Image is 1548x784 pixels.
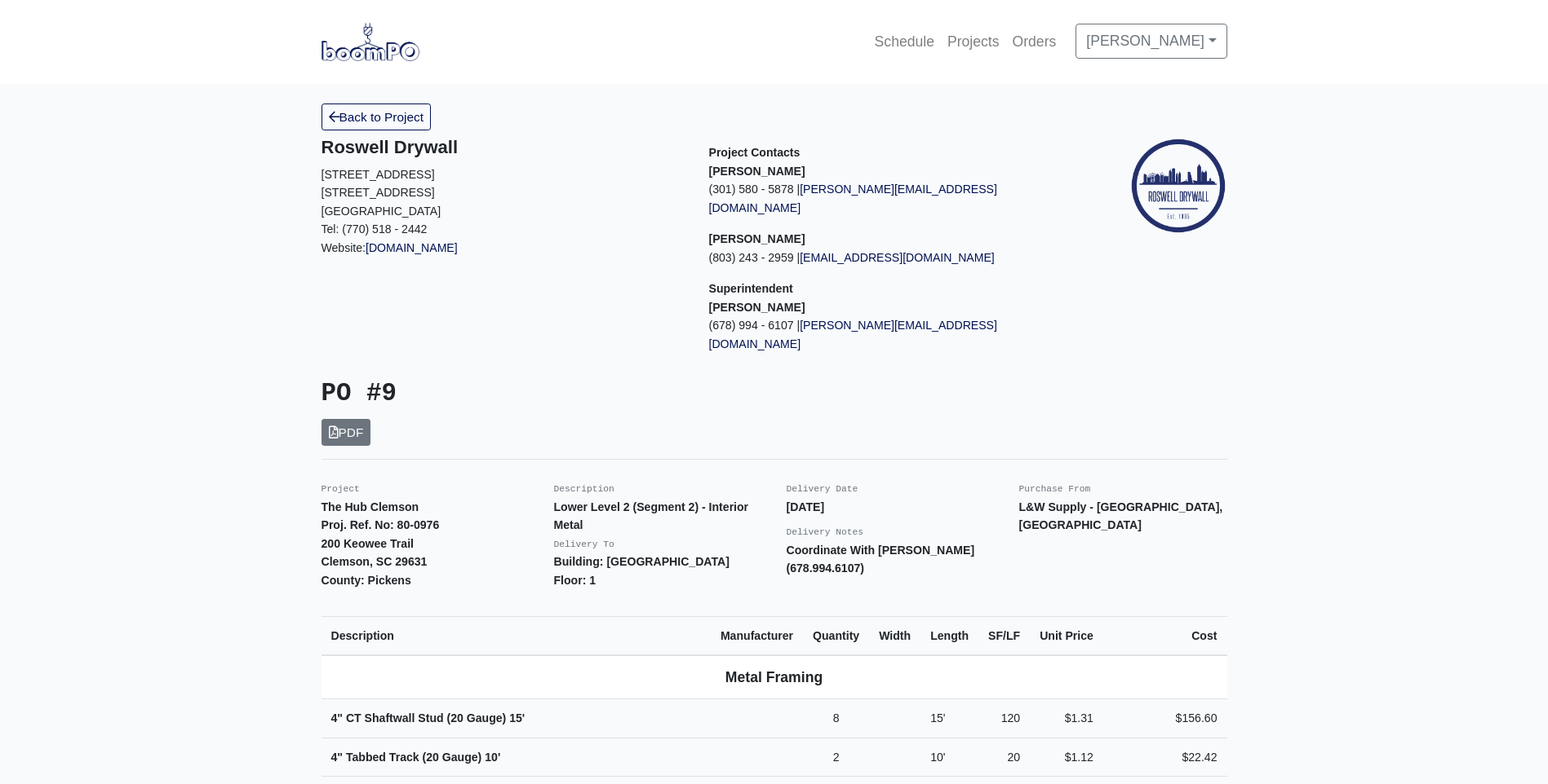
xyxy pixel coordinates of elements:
[800,251,995,264] a: [EMAIL_ADDRESS][DOMAIN_NAME]
[322,137,685,158] h5: Roswell Drywall
[554,500,749,532] strong: Lower Level 2 (Segment 2) - Interior Metal
[509,711,525,725] span: 15'
[709,183,997,214] a: [PERSON_NAME][EMAIL_ADDRESS][DOMAIN_NAME]
[322,419,371,446] a: PDF
[322,500,419,513] strong: The Hub Clemson
[978,738,1030,777] td: 20
[920,616,978,655] th: Length
[709,249,1072,267] p: (803) 243 - 2959 |
[709,319,997,350] a: [PERSON_NAME][EMAIL_ADDRESS][DOMAIN_NAME]
[366,241,458,254] a: [DOMAIN_NAME]
[709,232,805,245] strong: [PERSON_NAME]
[869,616,920,655] th: Width
[868,24,941,59] a: Schedule
[322,220,685,239] p: Tel: (770) 518 - 2442
[941,24,1006,59] a: Projects
[709,316,1072,353] p: (678) 994 - 6107 |
[485,751,500,764] span: 10'
[1103,699,1227,738] td: $156.60
[709,180,1072,217] p: (301) 580 - 5878 |
[322,518,440,531] strong: Proj. Ref. No: 80-0976
[331,751,501,764] strong: 4" Tabbed Track (20 Gauge)
[322,183,685,202] p: [STREET_ADDRESS]
[787,484,858,494] small: Delivery Date
[322,165,685,184] p: [STREET_ADDRESS]
[803,699,869,738] td: 8
[787,527,864,537] small: Delivery Notes
[709,165,805,178] strong: [PERSON_NAME]
[1103,738,1227,777] td: $22.42
[1019,484,1091,494] small: Purchase From
[709,301,805,314] strong: [PERSON_NAME]
[322,23,419,60] img: boomPO
[787,544,975,575] strong: Coordinate With [PERSON_NAME] (678.994.6107)
[322,555,428,568] strong: Clemson, SC 29631
[322,574,411,587] strong: County: Pickens
[554,574,597,587] strong: Floor: 1
[1103,616,1227,655] th: Cost
[709,282,793,295] span: Superintendent
[322,202,685,221] p: [GEOGRAPHIC_DATA]
[322,484,360,494] small: Project
[930,751,945,764] span: 10'
[322,104,432,130] a: Back to Project
[978,616,1030,655] th: SF/LF
[554,484,614,494] small: Description
[1030,699,1103,738] td: $1.31
[803,738,869,777] td: 2
[725,669,823,685] b: Metal Framing
[1006,24,1063,59] a: Orders
[322,379,762,409] h3: PO #9
[1019,498,1227,535] p: L&W Supply - [GEOGRAPHIC_DATA], [GEOGRAPHIC_DATA]
[554,555,730,568] strong: Building: [GEOGRAPHIC_DATA]
[554,540,614,549] small: Delivery To
[709,146,801,159] span: Project Contacts
[787,500,825,513] strong: [DATE]
[322,137,685,257] div: Website:
[322,616,711,655] th: Description
[711,616,803,655] th: Manufacturer
[1030,738,1103,777] td: $1.12
[331,711,526,725] strong: 4" CT Shaftwall Stud (20 Gauge)
[930,711,945,725] span: 15'
[1030,616,1103,655] th: Unit Price
[803,616,869,655] th: Quantity
[322,537,414,550] strong: 200 Keowee Trail
[1076,24,1226,58] a: [PERSON_NAME]
[978,699,1030,738] td: 120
